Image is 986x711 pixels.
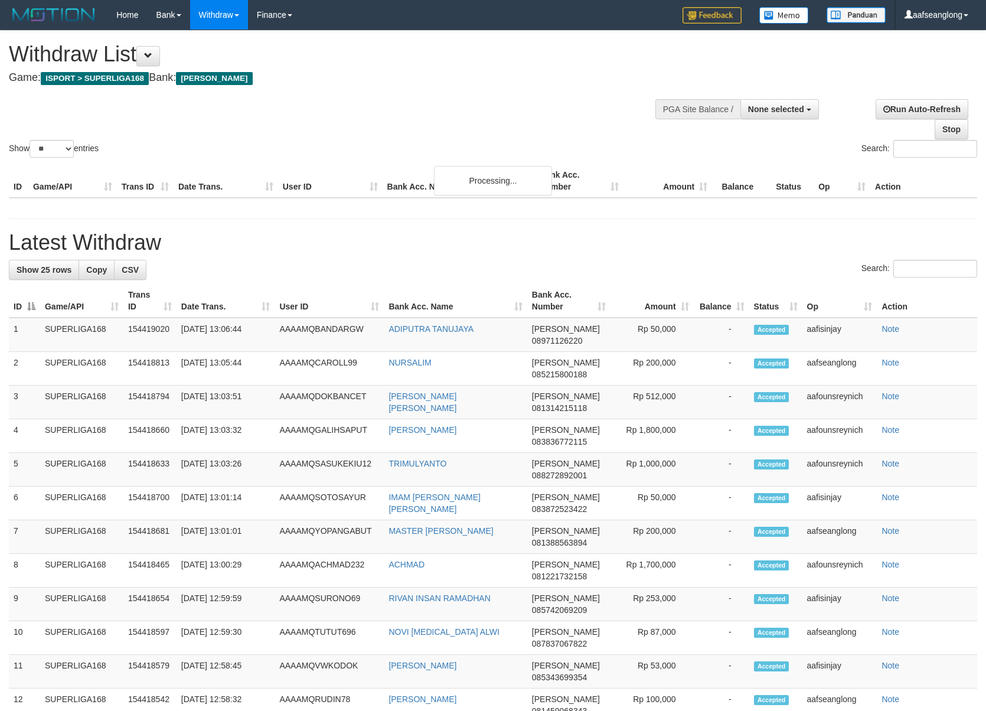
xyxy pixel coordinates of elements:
th: Date Trans. [174,164,278,198]
span: Copy 08971126220 to clipboard [532,336,583,345]
td: AAAAMQTUTUT696 [275,621,384,655]
a: ACHMAD [388,560,425,569]
img: Button%20Memo.svg [759,7,809,24]
td: Rp 50,000 [610,318,694,352]
a: Note [881,392,899,401]
td: AAAAMQDOKBANCET [275,386,384,419]
span: Accepted [754,527,789,537]
button: None selected [740,99,819,119]
th: Action [870,164,977,198]
span: None selected [748,105,804,114]
a: Note [881,358,899,367]
th: Status [771,164,814,198]
td: 154419020 [123,318,177,352]
span: Copy 081388563894 to clipboard [532,538,587,547]
td: SUPERLIGA168 [40,621,123,655]
span: [PERSON_NAME] [532,526,600,536]
td: Rp 53,000 [610,655,694,689]
td: aafisinjay [802,588,877,621]
a: [PERSON_NAME] [388,694,456,704]
span: Accepted [754,459,789,469]
td: 154418465 [123,554,177,588]
span: [PERSON_NAME] [532,459,600,468]
td: Rp 87,000 [610,621,694,655]
span: Show 25 rows [17,265,71,275]
td: AAAAMQACHMAD232 [275,554,384,588]
a: MASTER [PERSON_NAME] [388,526,493,536]
td: [DATE] 13:01:01 [177,520,275,554]
td: aafounsreynich [802,419,877,453]
td: 154418654 [123,588,177,621]
span: Accepted [754,560,789,570]
span: [PERSON_NAME] [532,627,600,637]
td: [DATE] 13:03:51 [177,386,275,419]
a: Note [881,526,899,536]
span: Copy 081314215118 to clipboard [532,403,587,413]
td: [DATE] 13:00:29 [177,554,275,588]
a: CSV [114,260,146,280]
td: SUPERLIGA168 [40,386,123,419]
td: Rp 1,000,000 [610,453,694,487]
span: [PERSON_NAME] [532,324,600,334]
span: CSV [122,265,139,275]
a: [PERSON_NAME] [PERSON_NAME] [388,392,456,413]
td: 154418579 [123,655,177,689]
a: NOVI [MEDICAL_DATA] ALWI [388,627,499,637]
td: Rp 200,000 [610,520,694,554]
th: Balance [712,164,771,198]
h1: Latest Withdraw [9,231,977,255]
a: Note [881,627,899,637]
td: 4 [9,419,40,453]
th: Bank Acc. Number: activate to sort column ascending [527,284,610,318]
td: - [694,487,749,520]
span: [PERSON_NAME] [532,493,600,502]
td: 154418597 [123,621,177,655]
span: Accepted [754,695,789,705]
img: panduan.png [827,7,886,23]
a: ADIPUTRA TANUJAYA [388,324,474,334]
td: - [694,318,749,352]
td: Rp 50,000 [610,487,694,520]
a: [PERSON_NAME] [388,425,456,435]
td: SUPERLIGA168 [40,318,123,352]
a: Note [881,493,899,502]
span: Accepted [754,594,789,604]
td: SUPERLIGA168 [40,588,123,621]
span: Copy 085742069209 to clipboard [532,605,587,615]
td: SUPERLIGA168 [40,655,123,689]
span: ISPORT > SUPERLIGA168 [41,72,149,85]
td: [DATE] 12:58:45 [177,655,275,689]
td: Rp 1,700,000 [610,554,694,588]
span: [PERSON_NAME] [532,694,600,704]
td: 11 [9,655,40,689]
input: Search: [893,260,977,278]
th: Balance: activate to sort column ascending [694,284,749,318]
a: Stop [935,119,968,139]
span: [PERSON_NAME] [532,661,600,670]
td: SUPERLIGA168 [40,352,123,386]
span: Copy 088272892001 to clipboard [532,471,587,480]
span: Accepted [754,325,789,335]
td: [DATE] 12:59:59 [177,588,275,621]
th: Trans ID: activate to sort column ascending [123,284,177,318]
a: [PERSON_NAME] [388,661,456,670]
a: Note [881,425,899,435]
th: ID: activate to sort column descending [9,284,40,318]
td: 2 [9,352,40,386]
th: Date Trans.: activate to sort column ascending [177,284,275,318]
th: Op [814,164,870,198]
span: Copy 085215800188 to clipboard [532,370,587,379]
td: aafisinjay [802,318,877,352]
span: Copy 087837067822 to clipboard [532,639,587,648]
span: Copy 085343699354 to clipboard [532,673,587,682]
span: Accepted [754,358,789,368]
th: User ID: activate to sort column ascending [275,284,384,318]
th: Action [877,284,977,318]
span: [PERSON_NAME] [532,593,600,603]
td: [DATE] 13:03:26 [177,453,275,487]
td: [DATE] 12:59:30 [177,621,275,655]
select: Showentries [30,140,74,158]
div: PGA Site Balance / [655,99,740,119]
a: RIVAN INSAN RAMADHAN [388,593,490,603]
th: Bank Acc. Name [383,164,536,198]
